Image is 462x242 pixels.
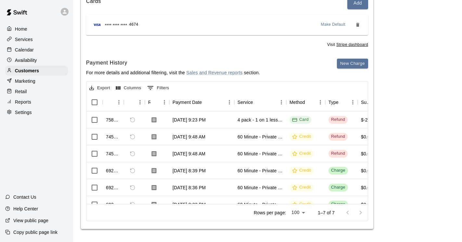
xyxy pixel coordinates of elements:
[148,93,150,111] div: Receipt
[225,97,234,107] button: Menu
[146,83,171,93] button: Show filters
[15,99,31,105] p: Reports
[331,201,345,207] div: Charge
[318,209,335,216] p: 1–7 of 7
[103,93,124,111] div: Id
[339,98,348,107] button: Sort
[5,97,68,107] a: Reports
[331,134,345,140] div: Refund
[5,66,68,76] a: Customers
[321,21,346,28] span: Make Default
[173,150,205,157] div: Aug 9, 2025, 9:48 AM
[5,35,68,44] a: Services
[15,57,37,64] p: Availability
[202,98,211,107] button: Sort
[15,109,32,116] p: Settings
[127,148,138,159] span: Cannot refund a payment with type REFUND
[173,201,206,208] div: Jul 9, 2025, 8:33 PM
[237,150,283,157] div: 60 Minute - Private Lesson with Alex / Jake
[106,150,121,157] div: 745919
[13,206,38,212] p: Help Center
[292,184,311,191] div: Credit
[106,117,121,123] div: 758331
[315,97,325,107] button: Menu
[15,47,34,53] p: Calendar
[331,117,345,123] div: Refund
[289,93,305,111] div: Method
[15,26,27,32] p: Home
[150,98,160,107] button: Sort
[86,69,260,76] p: For more details and additional filtering, visit the section.
[289,208,307,217] div: 100
[127,98,136,107] button: Sort
[331,150,345,157] div: Refund
[127,131,138,142] span: Cannot refund a payment with type REFUND
[361,93,371,111] div: Subtotal
[169,93,234,111] div: Payment Date
[237,117,283,123] div: 4 pack - 1 on 1 lessons - 60 Minutes (Alex / Jake)
[148,114,160,126] button: Download Receipt
[237,201,283,208] div: 60 Minute - Private Lesson with Alex / Jake
[13,194,36,200] p: Contact Us
[234,93,286,111] div: Service
[328,93,339,111] div: Type
[15,67,39,74] p: Customers
[327,42,368,48] span: Visit
[86,59,260,67] h6: Payment History
[106,201,121,208] div: 692014
[13,229,58,235] p: Copy public page link
[106,134,121,140] div: 745920
[148,165,160,177] button: Download Receipt
[127,165,138,176] span: Refund payment
[361,167,373,174] div: $0.00
[124,93,145,111] div: Refund
[127,182,138,193] span: Refund payment
[173,167,206,174] div: Jul 9, 2025, 8:39 PM
[135,97,145,107] button: Menu
[127,114,138,125] span: Cannot refund a payment with type REFUND
[361,150,373,157] div: $0.00
[106,167,121,174] div: 692025
[186,70,242,75] a: Sales and Revenue reports
[361,184,373,191] div: $0.00
[276,97,286,107] button: Menu
[173,184,206,191] div: Jul 9, 2025, 8:36 PM
[361,117,379,123] div: $-289.86
[254,209,286,216] p: Rows per page:
[5,45,68,55] a: Calendar
[336,42,368,47] a: Stripe dashboard
[237,93,253,111] div: Service
[91,21,103,28] img: Credit card brand logo
[5,87,68,96] a: Retail
[292,167,311,174] div: Credit
[5,55,68,65] a: Availability
[148,182,160,193] button: Download Receipt
[5,107,68,117] a: Settings
[337,59,368,69] button: New Charge
[15,88,27,95] p: Retail
[145,93,169,111] div: Receipt
[114,83,143,93] button: Select columns
[292,117,309,123] div: Card
[292,150,311,157] div: Credit
[325,93,358,111] div: Type
[5,76,68,86] a: Marketing
[348,97,358,107] button: Menu
[5,24,68,34] a: Home
[331,184,345,191] div: Charge
[237,134,283,140] div: 60 Minute - Private Lesson with Alex / Jake
[173,93,202,111] div: Payment Date
[148,199,160,210] button: Download Receipt
[237,167,283,174] div: 60 Minute - Private Lesson with Alex / Jake
[361,201,373,208] div: $0.00
[286,93,325,111] div: Method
